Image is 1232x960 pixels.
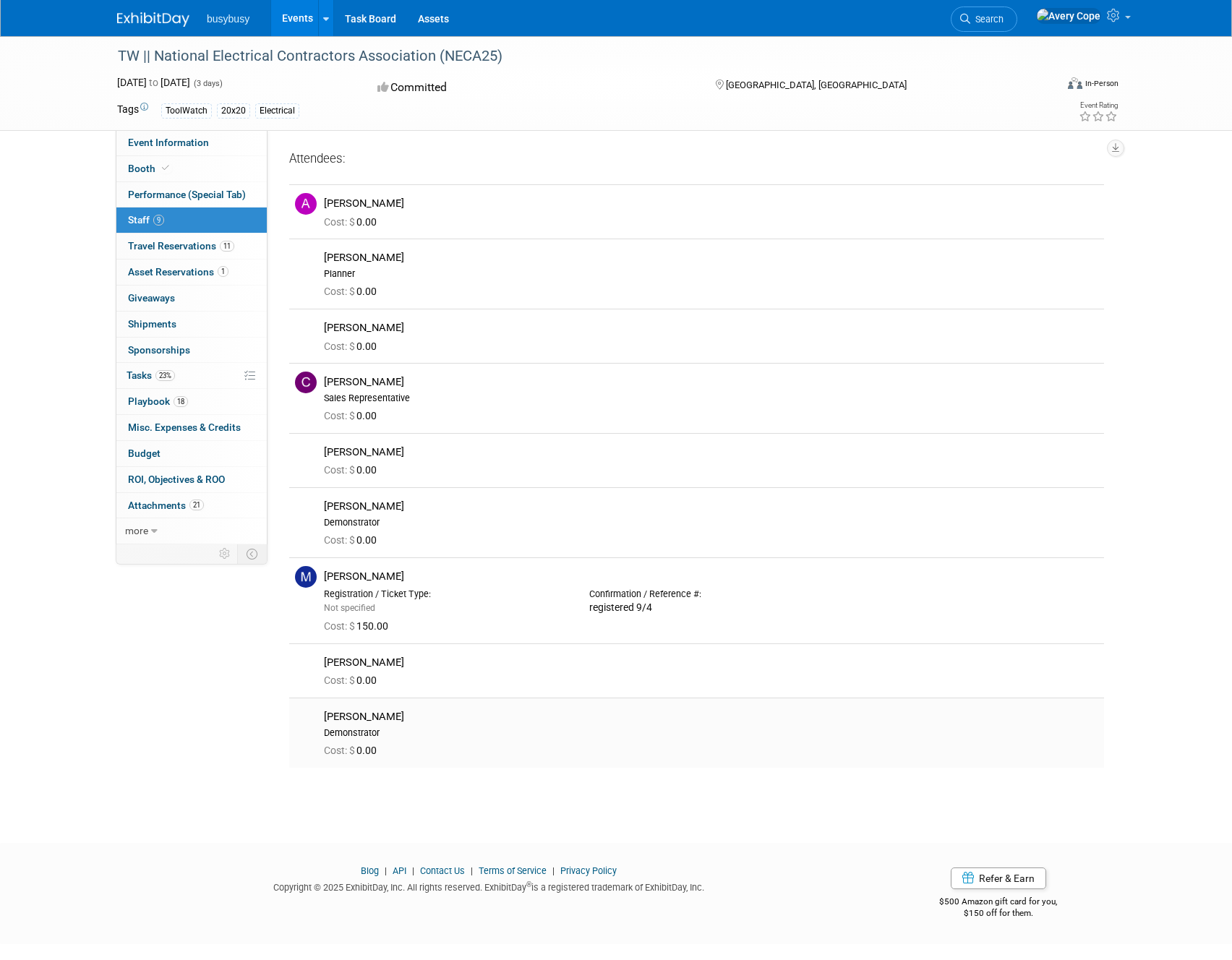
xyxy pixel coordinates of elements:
[324,656,1098,669] div: [PERSON_NAME]
[324,410,382,421] span: 0.00
[289,150,1104,169] div: Attendees:
[217,103,250,119] div: 20x20
[549,865,558,876] span: |
[324,710,1098,724] div: [PERSON_NAME]
[324,375,1098,389] div: [PERSON_NAME]
[324,674,356,686] span: Cost: $
[116,441,267,466] a: Budget
[213,544,238,563] td: Personalize Event Tab Strip
[324,745,382,756] span: 0.00
[116,182,267,207] a: Performance (Special Tab)
[324,620,394,632] span: 150.00
[128,240,234,252] span: Travel Reservations
[116,286,267,311] a: Giveaways
[324,534,382,546] span: 0.00
[324,286,382,297] span: 0.00
[882,907,1116,920] div: $150 off for them.
[479,865,547,876] a: Terms of Service
[1079,102,1118,109] div: Event Rating
[324,727,1098,739] div: Demonstrator
[161,103,212,119] div: ToolWatch
[1085,78,1118,89] div: In-Person
[726,80,907,90] span: [GEOGRAPHIC_DATA], [GEOGRAPHIC_DATA]
[128,318,176,330] span: Shipments
[970,75,1118,97] div: Event Format
[324,517,1098,528] div: Demonstrator
[324,500,1098,513] div: [PERSON_NAME]
[324,197,1098,210] div: [PERSON_NAME]
[117,12,189,27] img: ExhibitDay
[116,338,267,363] a: Sponsorships
[324,251,1098,265] div: [PERSON_NAME]
[113,43,1033,69] div: TW || National Electrical Contractors Association (NECA25)
[560,865,617,876] a: Privacy Policy
[324,620,356,632] span: Cost: $
[324,464,356,476] span: Cost: $
[116,130,267,155] a: Event Information
[324,216,356,228] span: Cost: $
[882,886,1116,920] div: $500 Amazon gift card for you,
[116,467,267,492] a: ROI, Objectives & ROO
[324,286,356,297] span: Cost: $
[116,389,267,414] a: Playbook18
[1036,8,1101,24] img: Avery Cope
[174,396,188,407] span: 18
[207,13,249,25] span: busybusy
[526,880,531,888] sup: ®
[589,601,833,614] div: registered 9/4
[324,268,1098,280] div: Planner
[295,372,317,393] img: C.jpg
[220,241,234,252] span: 11
[324,603,375,613] span: Not specified
[155,370,175,381] span: 23%
[127,369,175,381] span: Tasks
[116,493,267,518] a: Attachments21
[128,395,188,407] span: Playbook
[393,865,406,876] a: API
[324,340,382,352] span: 0.00
[116,415,267,440] a: Misc. Expenses & Credits
[128,447,161,459] span: Budget
[128,344,190,356] span: Sponsorships
[125,525,148,536] span: more
[373,75,693,100] div: Committed
[589,588,833,600] div: Confirmation / Reference #:
[238,544,268,563] td: Toggle Event Tabs
[128,189,246,200] span: Performance (Special Tab)
[324,570,1098,583] div: [PERSON_NAME]
[116,518,267,544] a: more
[295,566,317,588] img: M.jpg
[128,421,241,433] span: Misc. Expenses & Credits
[324,445,1098,459] div: [PERSON_NAME]
[162,164,169,172] i: Booth reservation complete
[324,588,568,600] div: Registration / Ticket Type:
[361,865,379,876] a: Blog
[128,473,225,485] span: ROI, Objectives & ROO
[951,867,1046,889] a: Refer & Earn
[1068,77,1082,89] img: Format-Inperson.png
[324,340,356,352] span: Cost: $
[192,79,223,88] span: (3 days)
[128,500,204,511] span: Attachments
[324,321,1098,335] div: [PERSON_NAME]
[255,103,299,119] div: Electrical
[420,865,465,876] a: Contact Us
[324,745,356,756] span: Cost: $
[467,865,476,876] span: |
[324,464,382,476] span: 0.00
[116,233,267,259] a: Travel Reservations11
[128,163,172,174] span: Booth
[218,266,228,277] span: 1
[970,14,1004,25] span: Search
[147,77,161,88] span: to
[153,215,164,226] span: 9
[116,156,267,181] a: Booth
[117,102,148,119] td: Tags
[324,674,382,686] span: 0.00
[116,312,267,337] a: Shipments
[295,193,317,215] img: A.jpg
[324,410,356,421] span: Cost: $
[408,865,418,876] span: |
[116,260,267,285] a: Asset Reservations1
[128,292,175,304] span: Giveaways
